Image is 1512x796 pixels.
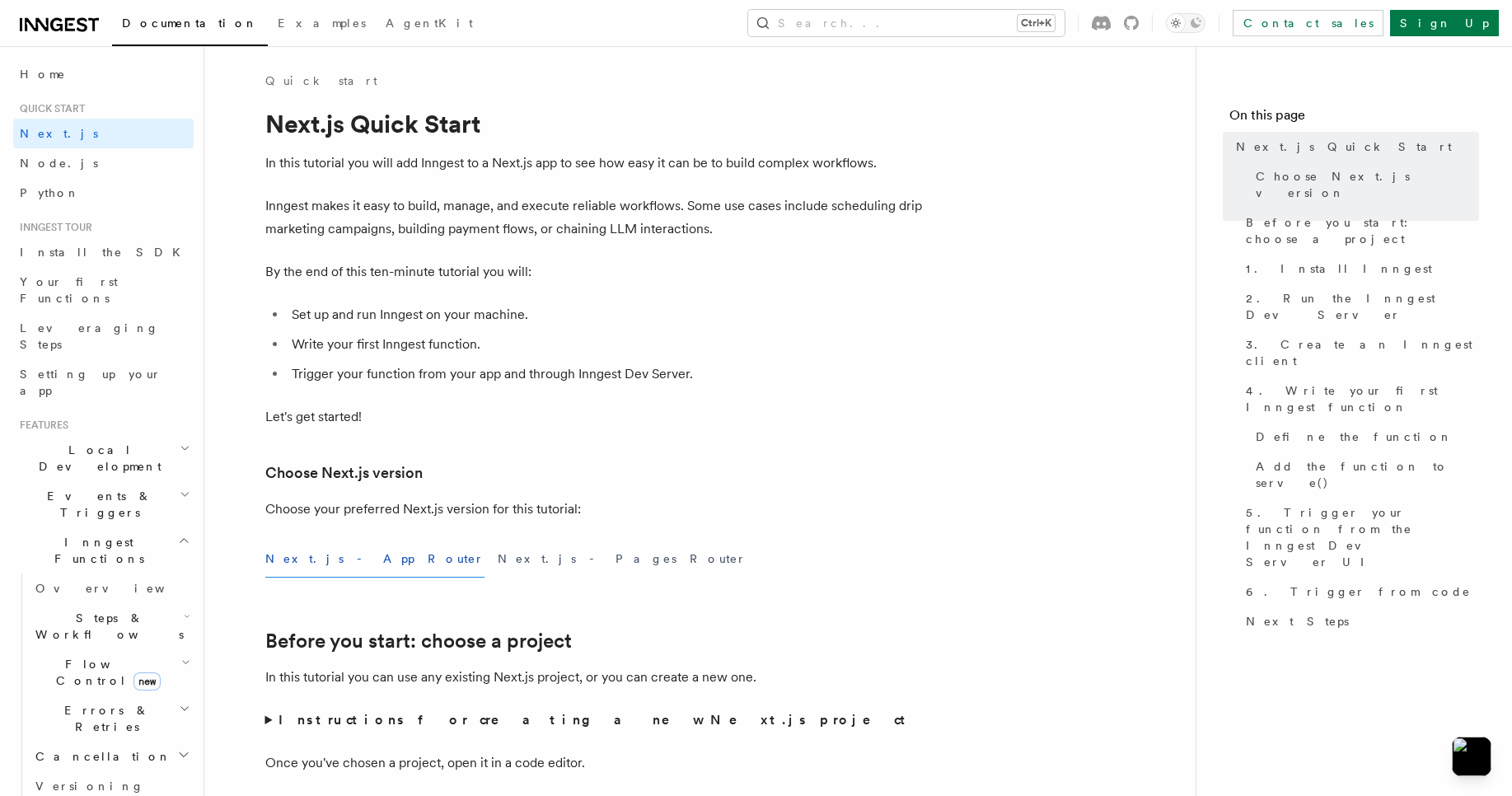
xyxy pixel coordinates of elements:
li: Write your first Inngest function. [287,333,925,356]
span: new [133,672,161,691]
h4: On this page [1229,105,1479,132]
p: In this tutorial you will add Inngest to a Next.js app to see how easy it can be to build complex... [265,152,925,175]
li: Trigger your function from your app and through Inngest Dev Server. [287,363,925,386]
a: Node.js [13,148,194,178]
span: Cancellation [29,748,171,765]
summary: Instructions for creating a new Next.js project [265,709,925,732]
a: Quick start [265,73,377,89]
span: Examples [278,16,366,30]
span: Next.js Quick Start [1236,138,1452,155]
span: Events & Triggers [13,488,180,521]
kbd: Ctrl+K [1018,15,1055,31]
span: Inngest tour [13,221,92,234]
button: Next.js - App Router [265,541,484,578]
span: Setting up your app [20,368,161,397]
span: 6. Trigger from code [1246,583,1471,600]
a: Home [13,59,194,89]
a: Examples [268,5,376,44]
span: 4. Write your first Inngest function [1246,382,1479,415]
span: Node.js [20,157,98,170]
p: Let's get started! [265,405,925,428]
button: Toggle dark mode [1166,13,1205,33]
span: Local Development [13,442,180,475]
span: Overview [35,582,205,595]
a: 1. Install Inngest [1239,254,1479,283]
span: Define the function [1256,428,1453,445]
a: Before you start: choose a project [1239,208,1479,254]
a: Define the function [1249,422,1479,452]
a: 3. Create an Inngest client [1239,330,1479,376]
span: Python [20,186,80,199]
span: 3. Create an Inngest client [1246,336,1479,369]
p: Inngest makes it easy to build, manage, and execute reliable workflows. Some use cases include sc... [265,194,925,241]
span: Versioning [35,780,144,793]
button: Events & Triggers [13,481,194,527]
a: Choose Next.js version [265,461,423,485]
a: Contact sales [1233,10,1383,36]
span: Before you start: choose a project [1246,214,1479,247]
span: Install the SDK [20,246,190,259]
span: Documentation [122,16,258,30]
li: Set up and run Inngest on your machine. [287,303,925,326]
a: Next Steps [1239,606,1479,636]
button: Flow Controlnew [29,649,194,695]
strong: Instructions for creating a new Next.js project [279,712,912,728]
span: Home [20,66,66,82]
a: Documentation [112,5,268,46]
button: Next.js - Pages Router [498,541,747,578]
span: 1. Install Inngest [1246,260,1432,277]
button: Inngest Functions [13,527,194,574]
a: Overview [29,574,194,603]
span: Steps & Workflows [29,610,184,643]
span: Leveraging Steps [20,321,159,351]
span: Next.js [20,127,98,140]
p: In this tutorial you can use any existing Next.js project, or you can create a new one. [265,666,925,689]
a: 6. Trigger from code [1239,577,1479,606]
a: Sign Up [1390,10,1499,36]
a: Python [13,178,194,208]
a: AgentKit [376,5,483,44]
a: 4. Write your first Inngest function [1239,376,1479,422]
span: Next Steps [1246,613,1349,630]
p: By the end of this ten-minute tutorial you will: [265,260,925,283]
a: Leveraging Steps [13,313,194,359]
span: 5. Trigger your function from the Inngest Dev Server UI [1246,504,1479,570]
span: Flow Control [29,656,181,689]
span: Add the function to serve() [1256,458,1479,491]
button: Search...Ctrl+K [748,10,1065,36]
a: Before you start: choose a project [265,630,572,653]
span: 2. Run the Inngest Dev Server [1246,290,1479,323]
p: Choose your preferred Next.js version for this tutorial: [265,498,925,521]
button: Errors & Retries [29,695,194,742]
a: Choose Next.js version [1249,162,1479,208]
a: 2. Run the Inngest Dev Server [1239,283,1479,330]
a: Install the SDK [13,237,194,267]
p: Once you've chosen a project, open it in a code editor. [265,752,925,775]
span: Quick start [13,102,85,115]
a: Your first Functions [13,267,194,313]
h1: Next.js Quick Start [265,109,925,138]
span: Features [13,419,68,432]
button: Cancellation [29,742,194,771]
span: Your first Functions [20,275,118,305]
button: Steps & Workflows [29,603,194,649]
button: Local Development [13,435,194,481]
a: 5. Trigger your function from the Inngest Dev Server UI [1239,498,1479,577]
span: Inngest Functions [13,534,178,567]
span: Errors & Retries [29,702,179,735]
a: Add the function to serve() [1249,452,1479,498]
span: Choose Next.js version [1256,168,1479,201]
a: Next.js Quick Start [1229,132,1479,162]
a: Setting up your app [13,359,194,405]
span: AgentKit [386,16,473,30]
a: Next.js [13,119,194,148]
